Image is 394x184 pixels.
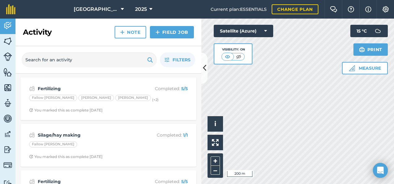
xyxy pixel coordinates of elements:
[224,54,231,60] img: svg+xml;base64,PHN2ZyB4bWxucz0iaHR0cDovL3d3dy53My5vcmcvMjAwMC9zdmciIHdpZHRoPSI1MCIgaGVpZ2h0PSI0MC...
[349,65,355,71] img: Ruler icon
[29,108,103,113] div: You marked this as complete [DATE]
[373,163,388,178] div: Open Intercom Messenger
[359,46,365,53] img: svg+xml;base64,PHN2ZyB4bWxucz0iaHR0cDovL3d3dy53My5vcmcvMjAwMC9zdmciIHdpZHRoPSIxOSIgaGVpZ2h0PSIyNC...
[3,21,12,30] img: svg+xml;base64,PD94bWwgdmVyc2lvbj0iMS4wIiBlbmNvZGluZz0idXRmLTgiPz4KPCEtLSBHZW5lcmF0b3I6IEFkb2JlIE...
[3,161,12,169] img: svg+xml;base64,PD94bWwgdmVyc2lvbj0iMS4wIiBlbmNvZGluZz0idXRmLTgiPz4KPCEtLSBHZW5lcmF0b3I6IEFkb2JlIE...
[211,6,267,13] span: Current plan : ESSENTIALS
[353,43,388,56] button: Print
[23,27,52,37] h2: Activity
[214,120,216,128] span: i
[29,141,77,147] div: Fallow [PERSON_NAME]
[150,26,194,38] a: Field Job
[24,81,193,116] a: FertilizingCompleted: 5/5Fallow [PERSON_NAME][PERSON_NAME][PERSON_NAME](+2)Clock with arrow point...
[3,129,12,139] img: svg+xml;base64,PD94bWwgdmVyc2lvbj0iMS4wIiBlbmNvZGluZz0idXRmLTgiPz4KPCEtLSBHZW5lcmF0b3I6IEFkb2JlIE...
[211,166,220,175] button: –
[347,6,355,12] img: A question mark icon
[365,6,371,13] img: svg+xml;base64,PHN2ZyB4bWxucz0iaHR0cDovL3d3dy53My5vcmcvMjAwMC9zdmciIHdpZHRoPSIxNyIgaGVpZ2h0PSIxNy...
[78,95,114,101] div: [PERSON_NAME]
[24,128,193,163] a: Silage/hay makingCompleted: 1/1Fallow [PERSON_NAME]Clock with arrow pointing clockwiseYou marked ...
[272,4,318,14] a: Change plan
[221,47,245,52] div: Visibility: On
[342,62,388,74] button: Measure
[135,6,147,13] span: 2025
[38,132,136,138] strong: Silage/hay making
[115,26,146,38] a: Note
[152,98,159,102] small: (+ 2 )
[120,28,125,36] img: svg+xml;base64,PHN2ZyB4bWxucz0iaHR0cDovL3d3dy53My5vcmcvMjAwMC9zdmciIHdpZHRoPSIxNCIgaGVpZ2h0PSIyNC...
[372,25,384,37] img: svg+xml;base64,PD94bWwgdmVyc2lvbj0iMS4wIiBlbmNvZGluZz0idXRmLTgiPz4KPCEtLSBHZW5lcmF0b3I6IEFkb2JlIE...
[155,28,160,36] img: svg+xml;base64,PHN2ZyB4bWxucz0iaHR0cDovL3d3dy53My5vcmcvMjAwMC9zdmciIHdpZHRoPSIxNCIgaGVpZ2h0PSIyNC...
[330,6,337,12] img: Two speech bubbles overlapping with the left bubble in the forefront
[29,131,35,139] img: svg+xml;base64,PD94bWwgdmVyc2lvbj0iMS4wIiBlbmNvZGluZz0idXRmLTgiPz4KPCEtLSBHZW5lcmF0b3I6IEFkb2JlIE...
[74,6,118,13] span: [GEOGRAPHIC_DATA]
[350,25,388,37] button: 15 °C
[160,52,195,67] button: Filters
[29,154,103,159] div: You marked this as complete [DATE]
[3,37,12,46] img: svg+xml;base64,PHN2ZyB4bWxucz0iaHR0cDovL3d3dy53My5vcmcvMjAwMC9zdmciIHdpZHRoPSI1NiIgaGVpZ2h0PSI2MC...
[29,95,77,101] div: Fallow [PERSON_NAME]
[3,68,12,77] img: svg+xml;base64,PHN2ZyB4bWxucz0iaHR0cDovL3d3dy53My5vcmcvMjAwMC9zdmciIHdpZHRoPSI1NiIgaGVpZ2h0PSI2MC...
[214,25,273,37] button: Satellite (Azure)
[211,156,220,166] button: +
[235,54,243,60] img: svg+xml;base64,PHN2ZyB4bWxucz0iaHR0cDovL3d3dy53My5vcmcvMjAwMC9zdmciIHdpZHRoPSI1MCIgaGVpZ2h0PSI0MC...
[382,6,389,12] img: A cog icon
[181,86,188,91] strong: 5 / 5
[3,83,12,92] img: svg+xml;base64,PHN2ZyB4bWxucz0iaHR0cDovL3d3dy53My5vcmcvMjAwMC9zdmciIHdpZHRoPSI1NiIgaGVpZ2h0PSI2MC...
[138,85,188,92] p: Completed :
[29,155,33,159] img: Clock with arrow pointing clockwise
[6,4,15,14] img: fieldmargin Logo
[208,116,223,132] button: i
[357,25,367,37] span: 15 ° C
[212,139,219,146] img: Four arrows, one pointing top left, one top right, one bottom right and the last bottom left
[183,132,188,138] strong: 1 / 1
[22,52,157,67] input: Search for an activity
[3,99,12,108] img: svg+xml;base64,PD94bWwgdmVyc2lvbj0iMS4wIiBlbmNvZGluZz0idXRmLTgiPz4KPCEtLSBHZW5lcmF0b3I6IEFkb2JlIE...
[3,145,12,154] img: svg+xml;base64,PD94bWwgdmVyc2lvbj0iMS4wIiBlbmNvZGluZz0idXRmLTgiPz4KPCEtLSBHZW5lcmF0b3I6IEFkb2JlIE...
[38,85,136,92] strong: Fertilizing
[3,114,12,123] img: svg+xml;base64,PD94bWwgdmVyc2lvbj0iMS4wIiBlbmNvZGluZz0idXRmLTgiPz4KPCEtLSBHZW5lcmF0b3I6IEFkb2JlIE...
[173,56,190,63] span: Filters
[3,52,12,61] img: svg+xml;base64,PD94bWwgdmVyc2lvbj0iMS4wIiBlbmNvZGluZz0idXRmLTgiPz4KPCEtLSBHZW5lcmF0b3I6IEFkb2JlIE...
[115,95,151,101] div: [PERSON_NAME]
[29,108,33,112] img: Clock with arrow pointing clockwise
[138,132,188,138] p: Completed :
[147,56,153,64] img: svg+xml;base64,PHN2ZyB4bWxucz0iaHR0cDovL3d3dy53My5vcmcvMjAwMC9zdmciIHdpZHRoPSIxOSIgaGVpZ2h0PSIyNC...
[29,85,35,92] img: svg+xml;base64,PD94bWwgdmVyc2lvbj0iMS4wIiBlbmNvZGluZz0idXRmLTgiPz4KPCEtLSBHZW5lcmF0b3I6IEFkb2JlIE...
